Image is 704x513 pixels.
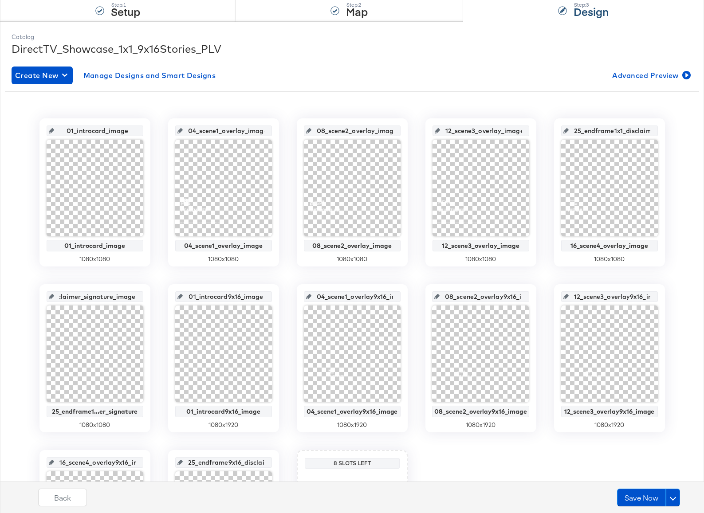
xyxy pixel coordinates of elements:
strong: Setup [111,4,140,19]
div: 1080 x 1080 [47,421,143,429]
div: 1080 x 1080 [47,255,143,263]
div: 8 Slots Left [307,460,397,467]
div: 08_scene2_overlay9x16_image [434,408,527,415]
button: Manage Designs and Smart Designs [80,67,220,84]
div: 1080 x 1920 [561,421,658,429]
div: 08_scene2_overlay_image [306,242,398,249]
div: Step: 2 [346,2,368,8]
span: Create New [15,69,69,82]
button: Save Now [617,489,666,506]
div: 16_scene4_overlay_image [563,242,656,249]
div: 1080 x 1920 [304,421,401,429]
button: Back [38,489,87,506]
div: 1080 x 1080 [433,255,529,263]
div: Catalog [12,33,692,41]
div: 1080 x 1080 [561,255,658,263]
div: 1080 x 1920 [175,421,272,429]
div: Step: 1 [111,2,140,8]
div: 12_scene3_overlay9x16_image [563,408,656,415]
strong: Design [574,4,609,19]
div: 1080 x 1080 [175,255,272,263]
div: 1080 x 1080 [304,255,401,263]
div: 25_endframe1...er_signature [49,408,141,415]
strong: Map [346,4,368,19]
button: Advanced Preview [609,67,692,84]
div: 01_introcard_image [49,242,141,249]
span: Advanced Preview [612,69,689,82]
button: Create New [12,67,73,84]
div: 04_scene1_overlay9x16_image [306,408,398,415]
div: 01_introcard9x16_image [177,408,270,415]
div: DirectTV_Showcase_1x1_9x16Stories_PLV [12,41,692,56]
div: 12_scene3_overlay_image [435,242,527,249]
div: 04_scene1_overlay_image [177,242,270,249]
div: 1080 x 1920 [432,421,529,429]
span: Manage Designs and Smart Designs [83,69,216,82]
div: Step: 3 [574,2,609,8]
